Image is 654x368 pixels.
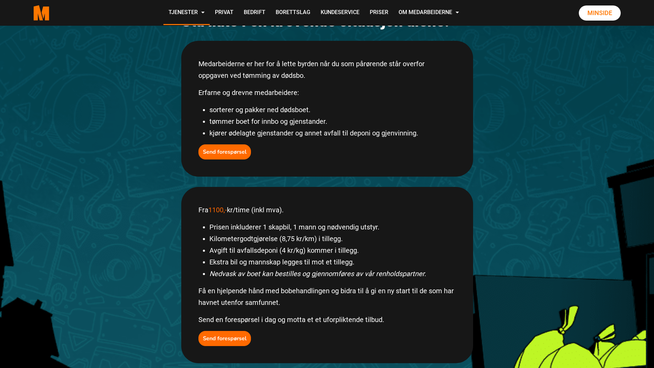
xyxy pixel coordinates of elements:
[365,1,393,25] a: Priser
[209,270,426,278] em: Nedvask av boet kan bestilles og gjennomføres av vår renholdspartner.
[198,314,456,325] p: Send en forespørsel i dag og motta et et uforpliktende tilbud.
[198,144,251,159] button: Send forespørsel
[198,58,456,81] p: Medarbeiderne er her for å lette byrden når du som pårørende står overfor oppgaven ved tømming av...
[239,1,271,25] a: Bedrift
[203,148,246,156] b: Send forespørsel
[163,1,210,25] a: Tjenester
[203,335,246,342] b: Send forespørsel
[210,1,239,25] a: Privat
[209,116,456,127] li: tømmer boet for innbo og gjenstander.
[198,331,251,346] button: Send forespørsel
[209,221,456,233] li: Prisen inkluderer 1 skapbil, 1 mann og nødvendig utstyr.
[209,233,456,245] li: Kilometergodtgjørelse (8,75 kr/km) i tillegg.
[393,1,464,25] a: Om Medarbeiderne
[209,245,456,256] li: Avgift til avfallsdeponi (4 kr/kg) kommer i tillegg.
[209,256,456,268] li: Ekstra bil og mannskap legges til mot et tillegg.
[315,1,365,25] a: Kundeservice
[198,285,456,308] p: Få en hjelpende hånd med bobehandlingen og bidra til å gi en ny start til de som har havnet utenf...
[579,5,621,21] a: Minside
[209,127,456,139] li: kjører ødelagte gjenstander og annet avfall til deponi og gjenvinning.
[198,87,456,98] p: Erfarne og drevne medarbeidere:
[271,1,315,25] a: Borettslag
[208,206,227,214] span: 1100,-
[209,104,456,116] li: sorterer og pakker ned dødsboet.
[198,204,456,216] p: Fra kr/time (inkl mva).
